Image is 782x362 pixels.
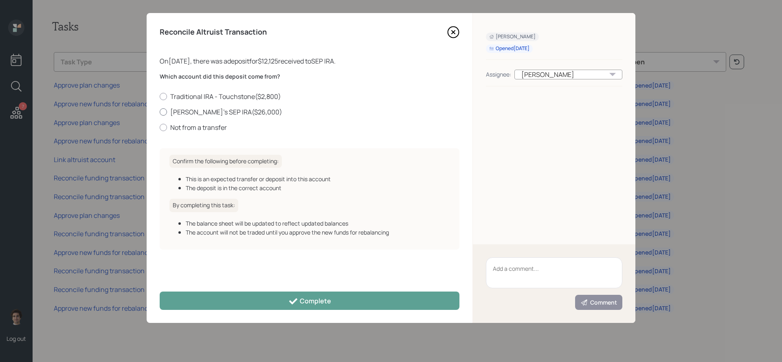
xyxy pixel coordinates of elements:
button: Complete [160,292,459,310]
label: Not from a transfer [160,123,459,132]
div: [PERSON_NAME] [489,33,536,40]
div: Complete [288,296,331,306]
div: This is an expected transfer or deposit into this account [186,175,450,183]
h6: By completing this task: [169,199,238,212]
h6: Confirm the following before completing: [169,155,282,168]
div: The deposit is in the correct account [186,184,450,192]
div: On [DATE] , there was a deposit for $12,125 received to SEP IRA . [160,56,459,66]
div: Assignee: [486,70,511,79]
button: Comment [575,295,622,310]
div: Comment [580,298,617,307]
div: [PERSON_NAME] [514,70,622,79]
div: The account will not be traded until you approve the new funds for rebalancing [186,228,450,237]
label: Which account did this deposit come from? [160,72,459,81]
div: Opened [DATE] [489,45,529,52]
label: [PERSON_NAME]'s SEP IRA ( $26,000 ) [160,108,459,116]
div: The balance sheet will be updated to reflect updated balances [186,219,450,228]
h4: Reconcile Altruist Transaction [160,28,267,37]
label: Traditional IRA - Touchstone ( $2,800 ) [160,92,459,101]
